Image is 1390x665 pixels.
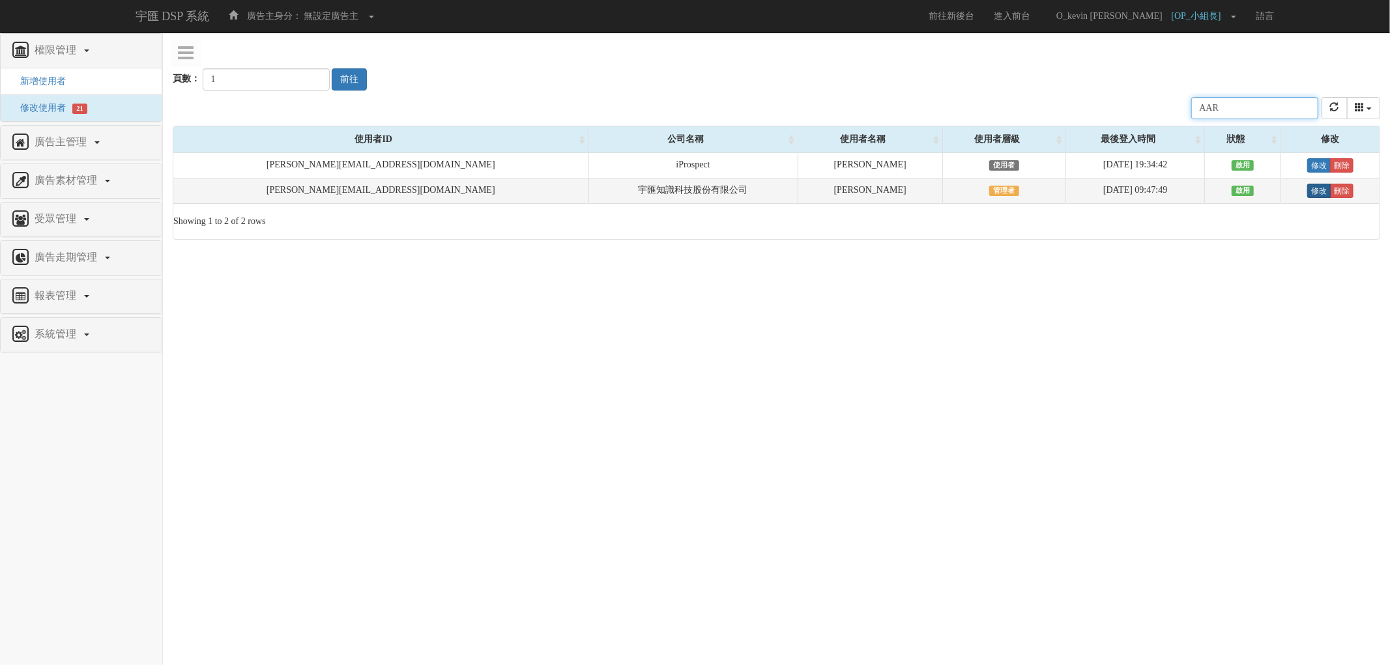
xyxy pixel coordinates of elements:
div: 最後登入時間 [1066,126,1204,152]
td: [PERSON_NAME][EMAIL_ADDRESS][DOMAIN_NAME] [173,153,588,178]
button: refresh [1322,97,1348,119]
span: 系統管理 [31,328,83,339]
div: 公司名稱 [589,126,798,152]
span: 啟用 [1232,160,1254,171]
a: 權限管理 [10,40,152,61]
a: 廣告素材管理 [10,171,152,191]
a: 刪除 [1330,158,1354,173]
span: Showing 1 to 2 of 2 rows [173,216,266,226]
div: 使用者ID [173,126,588,152]
td: [DATE] 09:47:49 [1066,178,1205,204]
div: 狀態 [1205,126,1280,152]
button: 前往 [332,68,367,91]
td: iProspect [588,153,798,178]
a: 修改 [1307,184,1331,198]
span: 管理者 [989,186,1019,196]
span: 受眾管理 [31,213,83,224]
span: 報表管理 [31,290,83,301]
div: 使用者名稱 [798,126,942,152]
label: 頁數： [173,72,200,85]
a: 廣告走期管理 [10,248,152,268]
span: 21 [72,104,87,114]
div: 使用者層級 [943,126,1065,152]
span: 廣告主身分： [247,11,302,21]
a: 新增使用者 [10,76,66,86]
span: 廣告主管理 [31,136,93,147]
span: 廣告素材管理 [31,175,104,186]
a: 系統管理 [10,324,152,345]
a: 受眾管理 [10,209,152,230]
div: 修改 [1281,126,1380,152]
span: 使用者 [989,160,1019,171]
td: 宇匯知識科技股份有限公司 [588,178,798,204]
td: [DATE] 19:34:42 [1066,153,1205,178]
a: 報表管理 [10,286,152,307]
div: Columns [1347,97,1381,119]
span: 權限管理 [31,44,83,55]
span: 廣告走期管理 [31,251,104,262]
span: O_kevin [PERSON_NAME] [1050,11,1169,21]
a: 廣告主管理 [10,132,152,153]
td: [PERSON_NAME] [798,153,942,178]
a: 修改使用者 [10,103,66,113]
a: 刪除 [1330,184,1354,198]
input: Search [1191,97,1318,119]
span: 無設定廣告主 [304,11,358,21]
td: [PERSON_NAME][EMAIL_ADDRESS][DOMAIN_NAME] [173,178,588,204]
span: 啟用 [1232,186,1254,196]
td: [PERSON_NAME] [798,178,942,204]
span: [OP_小組長] [1172,11,1228,21]
button: columns [1347,97,1381,119]
a: 修改 [1307,158,1331,173]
